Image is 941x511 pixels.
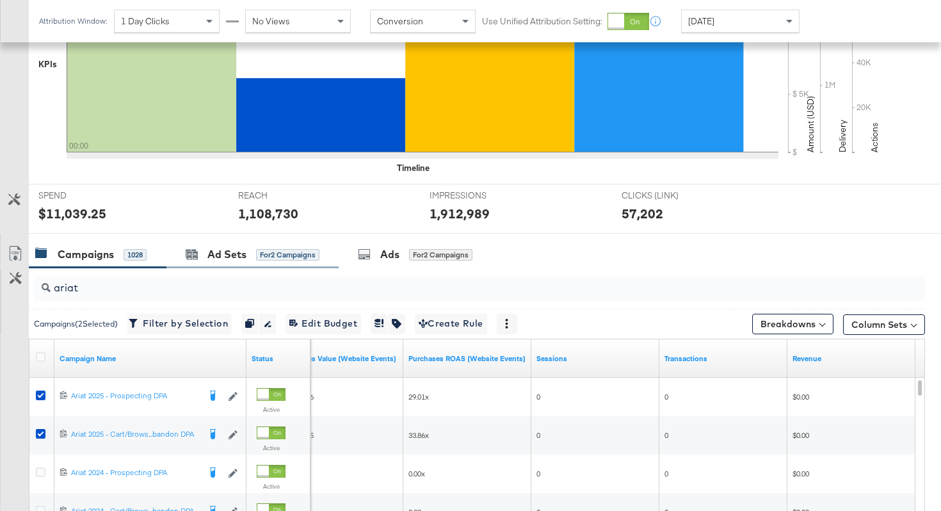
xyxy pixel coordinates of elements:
[238,204,298,223] div: 1,108,730
[805,96,816,152] text: Amount (USD)
[408,353,526,364] a: The total value of the purchase actions divided by spend tracked by your Custom Audience pixel on...
[843,314,925,335] button: Column Sets
[257,444,286,452] label: Active
[430,190,526,202] span: IMPRESSIONS
[664,469,668,478] span: 0
[257,482,286,491] label: Active
[536,430,540,440] span: 0
[71,467,199,478] div: Ariat 2024 - Prospecting DPA
[71,391,199,401] div: Ariat 2025 - Prospecting DPA
[688,15,714,27] span: [DATE]
[380,247,399,262] div: Ads
[38,58,57,70] div: KPIs
[536,469,540,478] span: 0
[252,15,290,27] span: No Views
[408,430,429,440] span: 33.86x
[377,15,423,27] span: Conversion
[131,316,228,332] span: Filter by Selection
[256,249,319,261] div: for 2 Campaigns
[34,318,118,330] div: Campaigns ( 2 Selected)
[409,249,472,261] div: for 2 Campaigns
[60,353,241,364] a: Your campaign name.
[869,122,880,152] text: Actions
[752,314,833,334] button: Breakdowns
[289,316,357,332] span: Edit Budget
[408,392,429,401] span: 29.01x
[51,270,846,295] input: Search Campaigns by Name, ID or Objective
[792,469,809,478] span: $0.00
[280,353,398,364] a: The total value of the purchase actions tracked by your Custom Audience pixel on your website aft...
[792,430,809,440] span: $0.00
[397,162,430,174] div: Timeline
[286,314,361,334] button: Edit Budget
[664,353,782,364] a: Transactions - The total number of transactions
[58,247,114,262] div: Campaigns
[430,204,490,223] div: 1,912,989
[664,430,668,440] span: 0
[71,429,199,442] a: Ariat 2025 - Cart/Brows...bandon DPA
[238,190,334,202] span: REACH
[482,15,602,28] label: Use Unified Attribution Setting:
[837,120,848,152] text: Delivery
[408,469,425,478] span: 0.00x
[415,314,487,334] button: Create Rule
[127,314,232,334] button: Filter by Selection
[124,249,147,261] div: 1028
[622,190,718,202] span: CLICKS (LINK)
[792,353,910,364] a: Transaction Revenue - The total sale revenue (excluding shipping and tax) of the transaction
[71,391,199,403] a: Ariat 2025 - Prospecting DPA
[419,316,483,332] span: Create Rule
[207,247,246,262] div: Ad Sets
[252,353,305,364] a: Shows the current state of your Ad Campaign.
[257,405,286,414] label: Active
[121,15,170,27] span: 1 Day Clicks
[622,204,663,223] div: 57,202
[38,190,134,202] span: SPEND
[38,204,106,223] div: $11,039.25
[664,392,668,401] span: 0
[71,467,199,480] a: Ariat 2024 - Prospecting DPA
[536,392,540,401] span: 0
[71,429,199,439] div: Ariat 2025 - Cart/Brows...bandon DPA
[792,392,809,401] span: $0.00
[38,17,108,26] div: Attribution Window:
[536,353,654,364] a: Sessions - GA Sessions - The total number of sessions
